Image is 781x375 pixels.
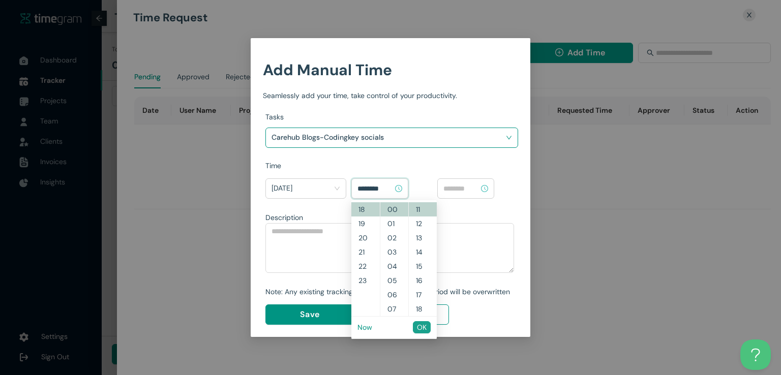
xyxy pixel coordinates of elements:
[409,259,437,273] div: 15
[380,202,408,216] div: 00
[265,286,514,297] div: Note: Any existing tracking data for the selected period will be overwritten
[409,288,437,302] div: 17
[357,323,372,332] a: Now
[265,160,518,171] div: Time
[351,231,380,245] div: 20
[263,90,518,101] div: Seamlessly add your time, take control of your productivity.
[351,202,380,216] div: 18
[380,302,408,316] div: 07
[272,180,340,197] span: Today
[417,322,427,333] span: OK
[380,245,408,259] div: 03
[380,288,408,302] div: 06
[740,339,771,370] iframe: Toggle Customer Support
[380,216,408,231] div: 01
[413,321,431,333] button: OK
[265,304,354,325] button: Save
[265,111,518,122] div: Tasks
[409,245,437,259] div: 14
[380,231,408,245] div: 02
[380,259,408,273] div: 04
[300,308,319,321] span: Save
[351,216,380,231] div: 19
[265,212,514,223] div: Description
[351,245,380,259] div: 21
[380,273,408,288] div: 05
[409,216,437,231] div: 12
[409,202,437,216] div: 11
[351,259,380,273] div: 22
[409,302,437,316] div: 18
[409,231,437,245] div: 13
[272,130,391,145] h1: Carehub Blogs-Codingkey socials
[351,273,380,288] div: 23
[263,58,518,82] h1: Add Manual Time
[409,273,437,288] div: 16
